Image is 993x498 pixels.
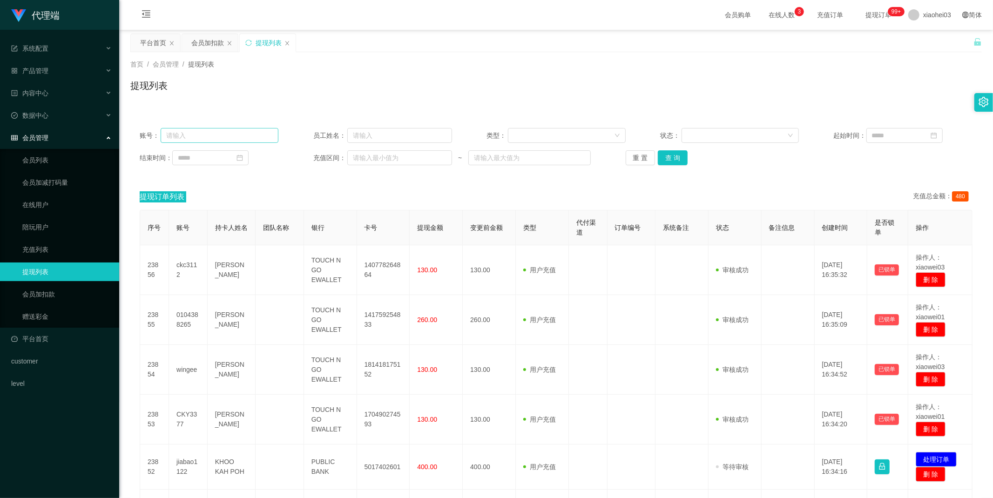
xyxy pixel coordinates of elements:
[22,151,112,169] a: 会员列表
[22,195,112,214] a: 在线用户
[523,463,556,471] span: 用户充值
[663,224,689,231] span: 系统备注
[916,272,946,287] button: 删 除
[357,395,410,444] td: 170490274593
[263,224,289,231] span: 团队名称
[916,353,945,370] span: 操作人：xiaowei03
[208,444,256,490] td: KHOO KAH POH
[147,61,149,68] span: /
[11,135,18,141] i: 图标: table
[962,12,969,18] i: 图标: global
[716,224,729,231] span: 状态
[815,295,868,345] td: [DATE] 16:35:09
[304,395,357,444] td: TOUCH N GO EWALLET
[11,67,18,74] i: 图标: appstore-o
[11,112,48,119] span: 数据中心
[227,40,232,46] i: 图标: close
[284,40,290,46] i: 图标: close
[468,150,591,165] input: 请输入最大值为
[875,219,894,236] span: 是否锁单
[313,131,347,141] span: 员工姓名：
[140,153,172,163] span: 结束时间：
[161,128,278,143] input: 请输入
[176,224,189,231] span: 账号
[875,314,899,325] button: 已锁单
[916,303,945,321] span: 操作人：xiaowei01
[11,67,48,74] span: 产品管理
[523,416,556,423] span: 用户充值
[470,224,503,231] span: 变更前金额
[148,224,161,231] span: 序号
[798,7,801,16] p: 3
[716,416,749,423] span: 审核成功
[916,467,946,482] button: 删 除
[304,295,357,345] td: TOUCH N GO EWALLET
[365,224,378,231] span: 卡号
[916,224,929,231] span: 操作
[417,416,437,423] span: 130.00
[313,153,347,163] span: 充值区间：
[11,45,18,52] i: 图标: form
[916,322,946,337] button: 删 除
[576,219,596,236] span: 代付渠道
[357,444,410,490] td: 5017402601
[716,316,749,323] span: 审核成功
[11,89,48,97] span: 内容中心
[11,352,112,370] a: customer
[140,131,161,141] span: 账号：
[861,12,896,18] span: 提现订单
[304,245,357,295] td: TOUCH N GO EWALLET
[716,463,749,471] span: 等待审核
[357,295,410,345] td: 141759254833
[795,7,804,16] sup: 3
[875,459,890,474] button: 图标: lock
[658,150,688,165] button: 查 询
[208,395,256,444] td: [PERSON_NAME]
[523,266,556,274] span: 用户充值
[11,9,26,22] img: logo.9652507e.png
[208,245,256,295] td: [PERSON_NAME]
[169,245,208,295] td: ckc3112
[357,245,410,295] td: 140778264864
[463,345,516,395] td: 130.00
[916,452,957,467] button: 处理订单
[236,155,243,161] i: 图标: calendar
[208,295,256,345] td: [PERSON_NAME]
[140,295,169,345] td: 23855
[417,366,437,373] span: 130.00
[191,34,224,52] div: 会员加扣款
[130,61,143,68] span: 首页
[11,134,48,141] span: 会员管理
[140,34,166,52] div: 平台首页
[417,463,437,471] span: 400.00
[169,444,208,490] td: jiabao1122
[916,422,946,437] button: 删 除
[140,245,169,295] td: 23856
[875,364,899,375] button: 已锁单
[979,97,989,107] i: 图标: setting
[11,112,18,119] i: 图标: check-circle-o
[452,153,468,163] span: ~
[11,45,48,52] span: 系统配置
[815,395,868,444] td: [DATE] 16:34:20
[952,191,969,202] span: 480
[304,444,357,490] td: PUBLIC BANK
[716,266,749,274] span: 审核成功
[888,7,905,16] sup: 1208
[153,61,179,68] span: 会员管理
[22,240,112,259] a: 充值列表
[140,395,169,444] td: 23853
[215,224,248,231] span: 持卡人姓名
[822,224,848,231] span: 创建时间
[931,132,937,139] i: 图标: calendar
[973,38,982,46] i: 图标: unlock
[304,345,357,395] td: TOUCH N GO EWALLET
[875,264,899,276] button: 已锁单
[615,224,641,231] span: 订单编号
[256,34,282,52] div: 提现列表
[140,345,169,395] td: 23854
[22,173,112,192] a: 会员加减打码量
[169,295,208,345] td: 0104388265
[463,395,516,444] td: 130.00
[22,307,112,326] a: 赠送彩金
